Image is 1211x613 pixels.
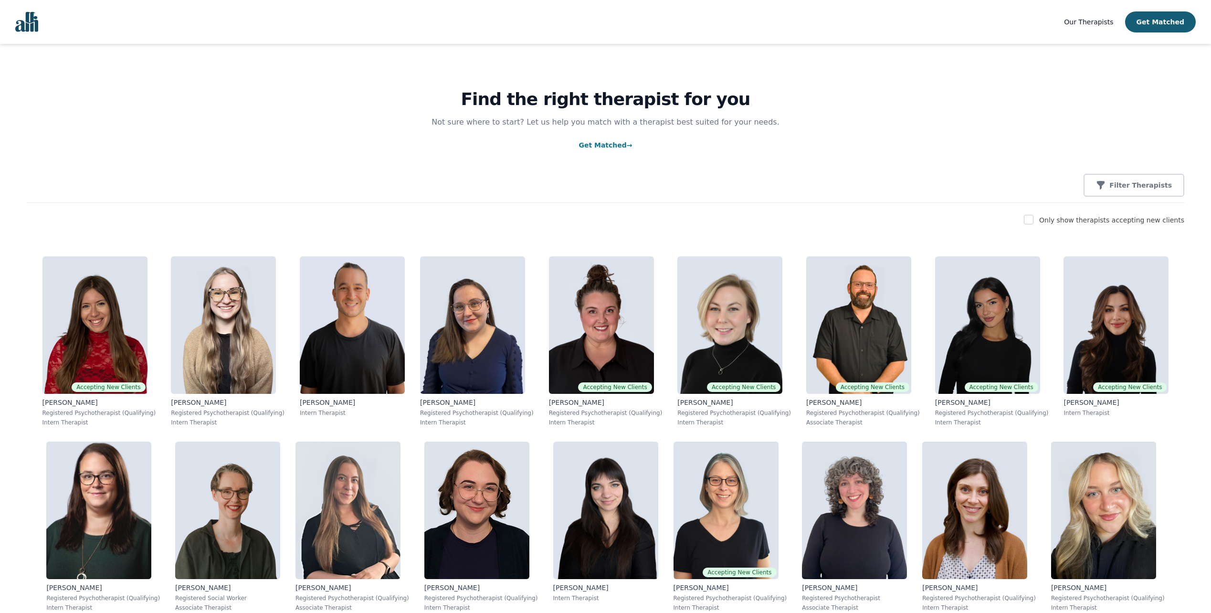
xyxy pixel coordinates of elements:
[46,442,151,579] img: Andrea_Nordby
[927,249,1056,434] a: Alyssa_TweedieAccepting New Clients[PERSON_NAME]Registered Psychotherapist (Qualifying)Intern The...
[553,594,658,602] p: Intern Therapist
[295,594,409,602] p: Registered Psychotherapist (Qualifying)
[420,409,534,417] p: Registered Psychotherapist (Qualifying)
[175,442,280,579] img: Claire_Cummings
[424,604,538,612] p: Intern Therapist
[799,249,927,434] a: Josh_CadieuxAccepting New Clients[PERSON_NAME]Registered Psychotherapist (Qualifying)Associate Th...
[46,583,160,592] p: [PERSON_NAME]
[549,398,663,407] p: [PERSON_NAME]
[578,382,652,392] span: Accepting New Clients
[935,409,1049,417] p: Registered Psychotherapist (Qualifying)
[802,442,907,579] img: Jordan_Nardone
[806,419,920,426] p: Associate Therapist
[163,249,292,434] a: Faith_Woodley[PERSON_NAME]Registered Psychotherapist (Qualifying)Intern Therapist
[1093,382,1167,392] span: Accepting New Clients
[802,604,907,612] p: Associate Therapist
[1109,180,1172,190] p: Filter Therapists
[670,249,799,434] a: Jocelyn_CrawfordAccepting New Clients[PERSON_NAME]Registered Psychotherapist (Qualifying)Intern T...
[1064,18,1113,26] span: Our Therapists
[420,256,525,394] img: Vanessa_McCulloch
[42,409,156,417] p: Registered Psychotherapist (Qualifying)
[422,116,789,128] p: Not sure where to start? Let us help you match with a therapist best suited for your needs.
[802,583,907,592] p: [PERSON_NAME]
[965,382,1038,392] span: Accepting New Clients
[541,249,670,434] a: Janelle_RushtonAccepting New Clients[PERSON_NAME]Registered Psychotherapist (Qualifying)Intern Th...
[424,583,538,592] p: [PERSON_NAME]
[171,256,276,394] img: Faith_Woodley
[42,419,156,426] p: Intern Therapist
[300,256,405,394] img: Kavon_Banejad
[35,249,164,434] a: Alisha_LevineAccepting New Clients[PERSON_NAME]Registered Psychotherapist (Qualifying)Intern Ther...
[674,583,787,592] p: [PERSON_NAME]
[674,442,779,579] img: Meghan_Dudley
[424,442,529,579] img: Rose_Willow
[1084,174,1184,197] button: Filter Therapists
[1051,583,1165,592] p: [PERSON_NAME]
[175,604,280,612] p: Associate Therapist
[935,256,1040,394] img: Alyssa_Tweedie
[549,256,654,394] img: Janelle_Rushton
[295,604,409,612] p: Associate Therapist
[420,419,534,426] p: Intern Therapist
[171,419,284,426] p: Intern Therapist
[295,442,400,579] img: Shannon_Vokes
[935,398,1049,407] p: [PERSON_NAME]
[412,249,541,434] a: Vanessa_McCulloch[PERSON_NAME]Registered Psychotherapist (Qualifying)Intern Therapist
[1051,604,1165,612] p: Intern Therapist
[922,442,1027,579] img: Taylor_Watson
[171,398,284,407] p: [PERSON_NAME]
[802,594,907,602] p: Registered Psychotherapist
[295,583,409,592] p: [PERSON_NAME]
[707,382,780,392] span: Accepting New Clients
[72,382,145,392] span: Accepting New Clients
[15,12,38,32] img: alli logo
[806,409,920,417] p: Registered Psychotherapist (Qualifying)
[292,249,412,434] a: Kavon_Banejad[PERSON_NAME]Intern Therapist
[171,409,284,417] p: Registered Psychotherapist (Qualifying)
[674,604,787,612] p: Intern Therapist
[922,583,1036,592] p: [PERSON_NAME]
[806,398,920,407] p: [PERSON_NAME]
[677,419,791,426] p: Intern Therapist
[674,594,787,602] p: Registered Psychotherapist (Qualifying)
[300,409,405,417] p: Intern Therapist
[424,594,538,602] p: Registered Psychotherapist (Qualifying)
[677,256,782,394] img: Jocelyn_Crawford
[549,409,663,417] p: Registered Psychotherapist (Qualifying)
[46,604,160,612] p: Intern Therapist
[627,141,632,149] span: →
[175,583,280,592] p: [PERSON_NAME]
[553,583,658,592] p: [PERSON_NAME]
[922,594,1036,602] p: Registered Psychotherapist (Qualifying)
[677,398,791,407] p: [PERSON_NAME]
[300,398,405,407] p: [PERSON_NAME]
[1056,249,1176,434] a: Saba_SalemiAccepting New Clients[PERSON_NAME]Intern Therapist
[1064,409,1169,417] p: Intern Therapist
[1039,216,1184,224] label: Only show therapists accepting new clients
[1051,442,1156,579] img: Vanessa_Morcone
[1064,398,1169,407] p: [PERSON_NAME]
[1064,16,1113,28] a: Our Therapists
[1125,11,1196,32] button: Get Matched
[553,442,658,579] img: Christina_Johnson
[175,594,280,602] p: Registered Social Worker
[42,256,147,394] img: Alisha_Levine
[420,398,534,407] p: [PERSON_NAME]
[703,568,776,577] span: Accepting New Clients
[836,382,909,392] span: Accepting New Clients
[677,409,791,417] p: Registered Psychotherapist (Qualifying)
[579,141,632,149] a: Get Matched
[1051,594,1165,602] p: Registered Psychotherapist (Qualifying)
[42,398,156,407] p: [PERSON_NAME]
[806,256,911,394] img: Josh_Cadieux
[46,594,160,602] p: Registered Psychotherapist (Qualifying)
[27,90,1184,109] h1: Find the right therapist for you
[1064,256,1169,394] img: Saba_Salemi
[922,604,1036,612] p: Intern Therapist
[935,419,1049,426] p: Intern Therapist
[549,419,663,426] p: Intern Therapist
